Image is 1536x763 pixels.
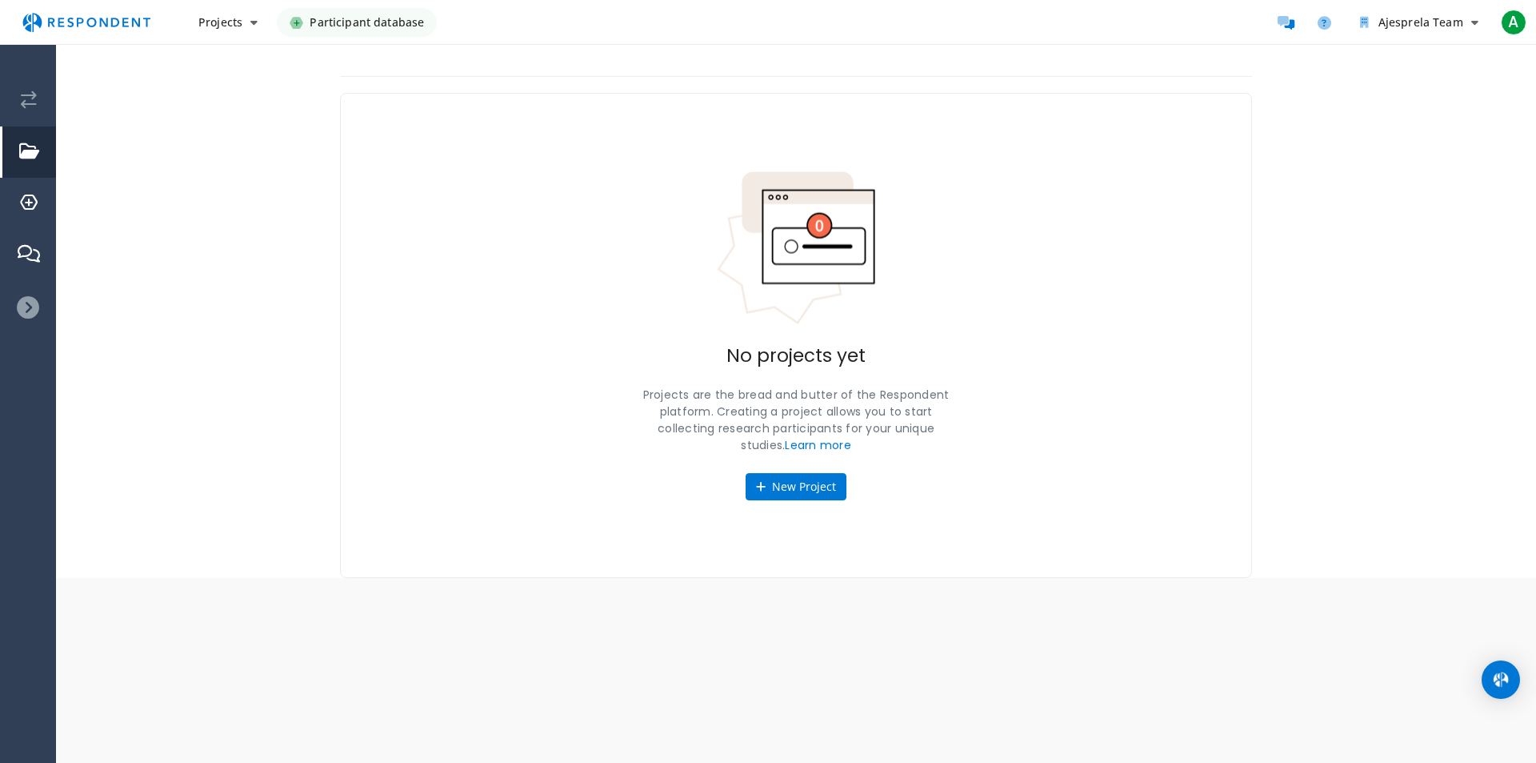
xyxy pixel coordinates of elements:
p: Projects are the bread and butter of the Respondent platform. Creating a project allows you to st... [636,387,956,454]
span: Participant database [310,8,424,37]
span: A [1501,10,1526,35]
a: Help and support [1309,6,1341,38]
button: A [1498,8,1530,37]
div: Open Intercom Messenger [1482,661,1520,699]
a: Learn more [785,437,851,453]
a: Participant database [277,8,437,37]
button: Ajesprela Team [1347,8,1491,37]
img: No projects indicator [716,171,876,326]
h2: No projects yet [726,345,866,367]
button: New Project [746,473,846,500]
a: Message participants [1270,6,1302,38]
img: respondent-logo.png [13,7,160,38]
span: Ajesprela Team [1378,14,1463,30]
button: Projects [186,8,270,37]
span: Projects [198,14,242,30]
